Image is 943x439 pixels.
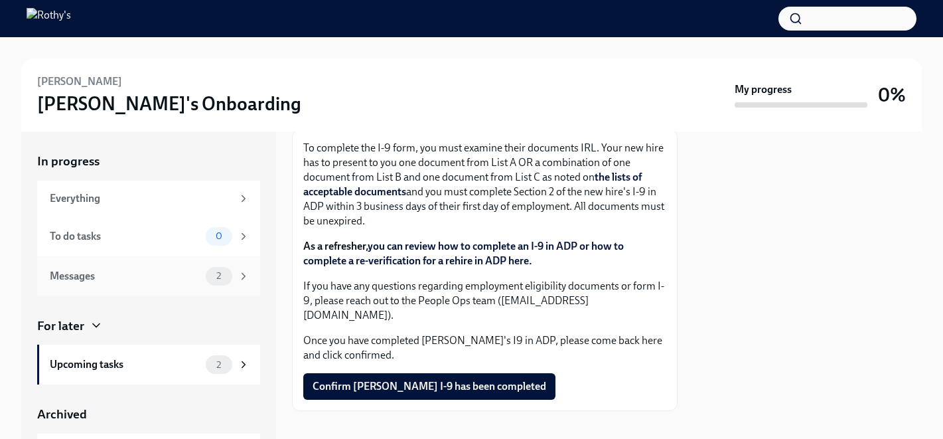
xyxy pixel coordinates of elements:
[303,240,624,267] strong: As a refresher,
[878,83,906,107] h3: 0%
[303,279,666,323] p: If you have any questions regarding employment eligibility documents or form I-9, please reach ou...
[313,380,546,393] span: Confirm [PERSON_NAME] I-9 has been completed
[27,8,71,29] img: Rothy's
[303,373,555,400] button: Confirm [PERSON_NAME] I-9 has been completed
[303,240,624,267] a: you can review how to complete an I-9 in ADP or how to complete a re-verification for a rehire in...
[37,317,260,335] a: For later
[208,271,229,281] span: 2
[50,357,200,372] div: Upcoming tasks
[208,231,230,241] span: 0
[50,191,232,206] div: Everything
[37,217,260,256] a: To do tasks0
[37,74,122,89] h6: [PERSON_NAME]
[303,333,666,363] p: Once you have completed [PERSON_NAME]'s I9 in ADP, please come back here and click confirmed.
[37,92,301,116] h3: [PERSON_NAME]'s Onboarding
[37,256,260,296] a: Messages2
[37,406,260,423] a: Archived
[50,269,200,284] div: Messages
[735,82,792,97] strong: My progress
[37,181,260,217] a: Everything
[37,345,260,385] a: Upcoming tasks2
[50,229,200,244] div: To do tasks
[37,317,84,335] div: For later
[37,153,260,170] a: In progress
[303,141,666,228] p: To complete the I-9 form, you must examine their documents IRL. Your new hire has to present to y...
[208,360,229,370] span: 2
